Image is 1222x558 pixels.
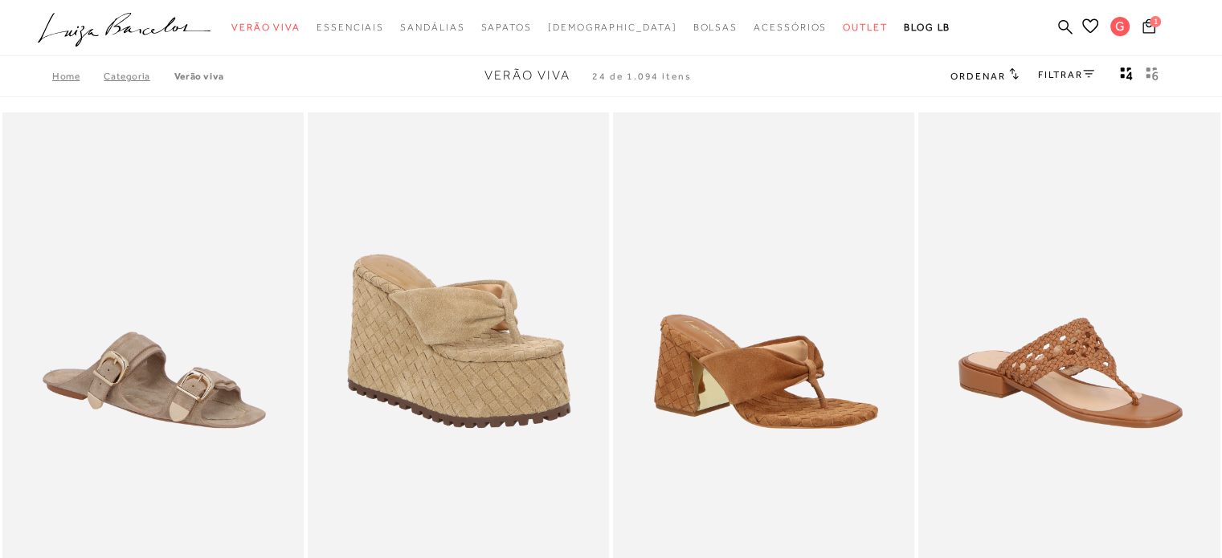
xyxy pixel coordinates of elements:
a: noSubCategoriesText [548,13,677,43]
a: categoryNavScreenReaderText [754,13,827,43]
span: Ordenar [950,71,1005,82]
span: Sandálias [400,22,464,33]
a: categoryNavScreenReaderText [693,13,738,43]
span: Outlet [843,22,888,33]
a: categoryNavScreenReaderText [317,13,384,43]
a: categoryNavScreenReaderText [400,13,464,43]
span: 24 de 1.094 itens [592,71,692,82]
span: 1 [1150,16,1161,27]
a: Categoria [104,71,174,82]
button: G [1103,16,1138,41]
button: 1 [1138,18,1160,39]
span: Bolsas [693,22,738,33]
span: Verão Viva [231,22,300,33]
span: Essenciais [317,22,384,33]
button: gridText6Desc [1141,66,1163,87]
a: categoryNavScreenReaderText [231,13,300,43]
a: Verão Viva [174,71,224,82]
span: G [1110,17,1130,36]
a: Home [52,71,104,82]
span: Acessórios [754,22,827,33]
a: FILTRAR [1038,69,1094,80]
span: Sapatos [480,22,531,33]
button: Mostrar 4 produtos por linha [1115,66,1138,87]
span: [DEMOGRAPHIC_DATA] [548,22,677,33]
a: categoryNavScreenReaderText [843,13,888,43]
span: Verão Viva [484,68,570,83]
span: BLOG LB [904,22,950,33]
a: BLOG LB [904,13,950,43]
a: categoryNavScreenReaderText [480,13,531,43]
